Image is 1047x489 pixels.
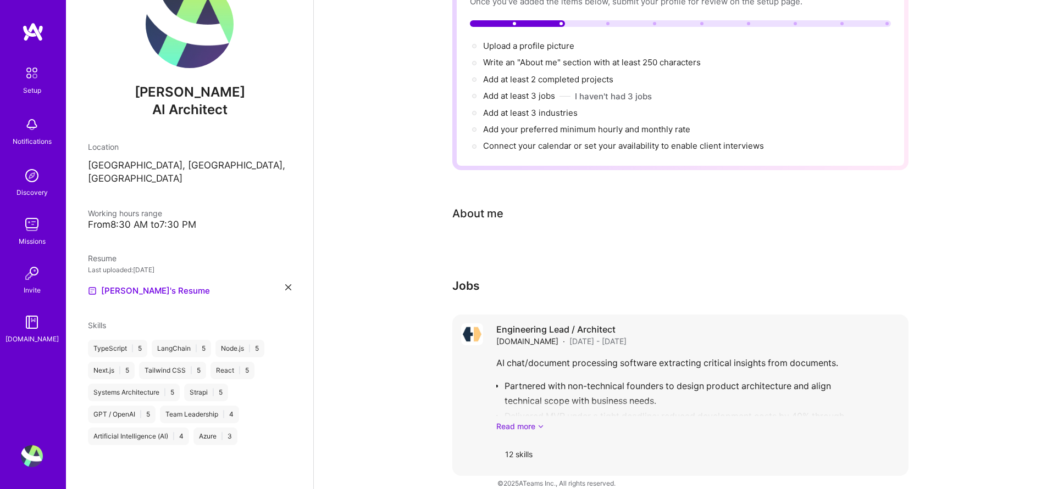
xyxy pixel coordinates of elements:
[210,362,254,379] div: React 5
[239,366,241,375] span: |
[164,388,166,397] span: |
[21,165,43,187] img: discovery
[21,311,43,333] img: guide book
[483,41,574,51] span: Upload a profile picture
[483,108,578,118] span: Add at least 3 industries
[223,410,225,419] span: |
[24,284,41,296] div: Invite
[88,284,210,297] a: [PERSON_NAME]'s Resume
[21,213,43,235] img: teamwork
[212,388,214,397] span: |
[563,335,565,347] span: ·
[140,410,142,419] span: |
[88,384,180,401] div: Systems Architecture 5
[496,420,900,432] a: Read more
[16,187,48,198] div: Discovery
[21,262,43,284] img: Invite
[483,124,690,134] span: Add your preferred minimum hourly and monthly rate
[173,432,175,441] span: |
[88,321,106,330] span: Skills
[160,406,239,423] div: Team Leadership 4
[88,209,162,218] span: Working hours range
[88,406,156,423] div: GPT / OpenAI 5
[88,428,189,445] div: Artificial Intelligence (AI) 4
[285,284,291,290] i: icon Close
[5,333,59,345] div: [DOMAIN_NAME]
[538,420,544,432] i: icon ArrowDownSecondaryDark
[483,91,555,101] span: Add at least 3 jobs
[483,74,613,85] span: Add at least 2 completed projects
[88,362,135,379] div: Next.js 5
[88,254,117,263] span: Resume
[195,344,197,353] span: |
[139,362,206,379] div: Tailwind CSS 5
[193,428,237,445] div: Azure 3
[131,344,134,353] span: |
[21,445,43,467] img: User Avatar
[483,57,703,68] span: Write an "About me" section with at least 250 characters
[119,366,121,375] span: |
[248,344,251,353] span: |
[452,279,908,293] h3: Jobs
[496,335,558,347] span: [DOMAIN_NAME]
[18,445,46,467] a: User Avatar
[190,366,192,375] span: |
[88,84,291,100] span: [PERSON_NAME]
[88,141,291,153] div: Location
[88,264,291,276] div: Last uploaded: [DATE]
[496,441,541,467] div: 12 skills
[184,384,228,401] div: Strapi 5
[461,323,483,345] img: Company logo
[152,102,228,117] span: AI Architect
[452,205,503,222] div: About me
[215,340,264,357] div: Node.js 5
[483,140,764,151] span: Connect your calendar or set your availability to enable client interviews
[88,159,291,186] p: [GEOGRAPHIC_DATA], [GEOGRAPHIC_DATA], [GEOGRAPHIC_DATA]
[22,22,44,42] img: logo
[452,205,503,222] div: Tell us a little about yourself
[88,340,147,357] div: TypeScript 5
[88,286,97,295] img: Resume
[21,114,43,136] img: bell
[575,91,652,102] button: I haven't had 3 jobs
[496,323,627,335] h4: Engineering Lead / Architect
[13,136,52,147] div: Notifications
[569,335,627,347] span: [DATE] - [DATE]
[19,235,46,247] div: Missions
[20,61,43,85] img: setup
[23,85,41,96] div: Setup
[88,219,291,231] div: From 8:30 AM to 7:30 PM
[152,340,211,357] div: LangChain 5
[221,432,223,441] span: |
